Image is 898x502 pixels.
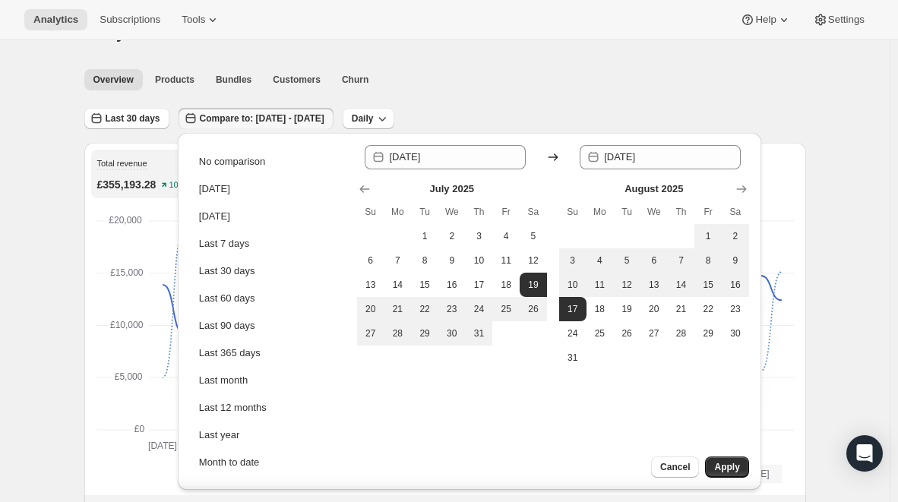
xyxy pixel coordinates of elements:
[411,321,438,346] button: Tuesday July 29 2025
[199,264,255,279] div: Last 30 days
[714,461,739,473] span: Apply
[647,303,662,315] span: 20
[199,346,261,361] div: Last 365 days
[194,368,346,393] button: Last month
[411,297,438,321] button: Tuesday July 22 2025
[700,279,716,291] span: 15
[722,224,749,248] button: Saturday August 2 2025
[526,303,541,315] span: 26
[466,297,493,321] button: Thursday July 24 2025
[647,254,662,267] span: 6
[565,206,580,218] span: Su
[565,327,580,339] span: 24
[613,273,640,297] button: Tuesday August 12 2025
[565,254,580,267] span: 3
[472,303,487,315] span: 24
[199,209,230,224] div: [DATE]
[417,303,432,315] span: 22
[520,273,547,297] button: Start of range Saturday July 19 2025
[363,327,378,339] span: 27
[363,206,378,218] span: Su
[694,297,722,321] button: Friday August 22 2025
[559,248,587,273] button: Sunday August 3 2025
[587,321,614,346] button: Monday August 25 2025
[828,14,865,26] span: Settings
[199,428,239,443] div: Last year
[199,236,250,251] div: Last 7 days
[182,14,205,26] span: Tools
[444,279,460,291] span: 16
[169,181,198,190] text: 10.59%
[593,254,608,267] span: 4
[90,9,169,30] button: Subscriptions
[391,254,406,267] span: 7
[391,303,406,315] span: 21
[846,435,883,472] div: Open Intercom Messenger
[722,200,749,224] th: Saturday
[526,206,541,218] span: Sa
[526,279,541,291] span: 19
[110,320,144,330] text: £10,000
[438,297,466,321] button: Wednesday July 23 2025
[520,224,547,248] button: Saturday July 5 2025
[498,254,514,267] span: 11
[668,248,695,273] button: Thursday August 7 2025
[417,230,432,242] span: 1
[559,346,587,370] button: Sunday August 31 2025
[731,178,752,200] button: Show next month, September 2025
[593,279,608,291] span: 11
[613,200,640,224] th: Tuesday
[593,303,608,315] span: 18
[587,248,614,273] button: Monday August 4 2025
[172,9,229,30] button: Tools
[674,303,689,315] span: 21
[417,327,432,339] span: 29
[619,327,634,339] span: 26
[728,206,743,218] span: Sa
[194,232,346,256] button: Last 7 days
[199,373,248,388] div: Last month
[411,273,438,297] button: Tuesday July 15 2025
[352,112,374,125] span: Daily
[357,273,384,297] button: Sunday July 13 2025
[438,321,466,346] button: Wednesday July 30 2025
[199,318,255,333] div: Last 90 days
[674,254,689,267] span: 7
[444,254,460,267] span: 9
[640,273,668,297] button: Wednesday August 13 2025
[728,254,743,267] span: 9
[444,303,460,315] span: 23
[705,456,748,478] button: Apply
[619,254,634,267] span: 5
[438,200,466,224] th: Wednesday
[194,286,346,311] button: Last 60 days
[343,108,395,129] button: Daily
[593,206,608,218] span: Mo
[587,273,614,297] button: Monday August 11 2025
[199,182,230,197] div: [DATE]
[668,297,695,321] button: Thursday August 21 2025
[700,230,716,242] span: 1
[722,297,749,321] button: Saturday August 23 2025
[411,248,438,273] button: Tuesday July 8 2025
[728,279,743,291] span: 16
[363,303,378,315] span: 20
[384,321,412,346] button: Monday July 28 2025
[357,248,384,273] button: Sunday July 6 2025
[498,230,514,242] span: 4
[472,206,487,218] span: Th
[593,327,608,339] span: 25
[194,450,346,475] button: Month to date
[438,273,466,297] button: Wednesday July 16 2025
[444,327,460,339] span: 30
[498,303,514,315] span: 25
[411,224,438,248] button: Tuesday July 1 2025
[199,291,255,306] div: Last 60 days
[492,200,520,224] th: Friday
[391,327,406,339] span: 28
[417,206,432,218] span: Tu
[93,74,134,86] span: Overview
[472,327,487,339] span: 31
[466,224,493,248] button: Thursday July 3 2025
[728,230,743,242] span: 2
